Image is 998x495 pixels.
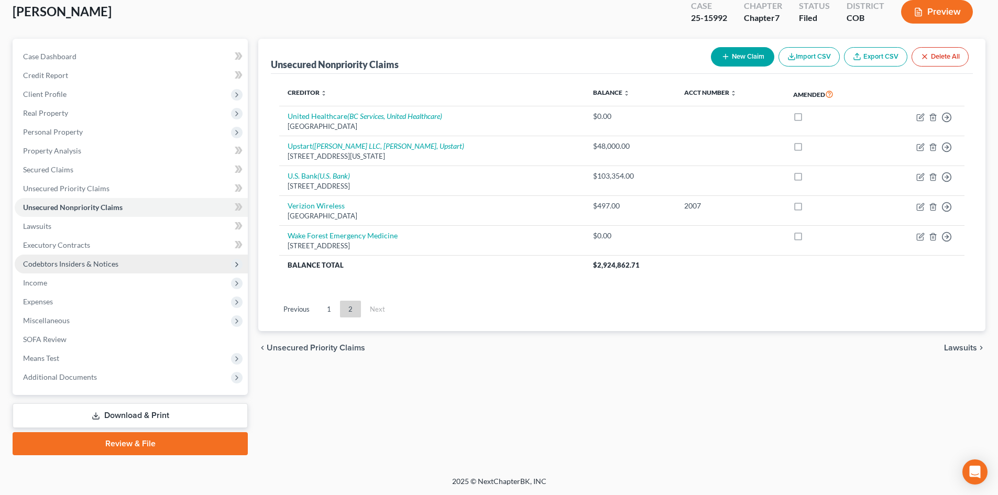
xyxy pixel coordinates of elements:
[944,344,977,352] span: Lawsuits
[593,230,667,241] div: $0.00
[15,198,248,217] a: Unsecured Nonpriority Claims
[23,222,51,230] span: Lawsuits
[593,111,667,122] div: $0.00
[23,372,97,381] span: Additional Documents
[23,240,90,249] span: Executory Contracts
[799,12,830,24] div: Filed
[15,217,248,236] a: Lawsuits
[15,236,248,255] a: Executory Contracts
[23,165,73,174] span: Secured Claims
[319,301,339,317] a: 1
[744,12,782,24] div: Chapter
[23,184,109,193] span: Unsecured Priority Claims
[684,201,776,211] div: 2007
[23,316,70,325] span: Miscellaneous
[15,160,248,179] a: Secured Claims
[785,82,875,106] th: Amended
[23,108,68,117] span: Real Property
[623,90,630,96] i: unfold_more
[23,259,118,268] span: Codebtors Insiders & Notices
[593,141,667,151] div: $48,000.00
[288,171,350,180] a: U.S. Bank(U.S. Bank)
[23,71,68,80] span: Credit Report
[279,256,585,274] th: Balance Total
[275,301,318,317] a: Previous
[711,47,774,67] button: New Claim
[962,459,988,485] div: Open Intercom Messenger
[23,278,47,287] span: Income
[288,181,576,191] div: [STREET_ADDRESS]
[593,89,630,96] a: Balance unfold_more
[288,89,327,96] a: Creditor unfold_more
[15,66,248,85] a: Credit Report
[13,403,248,428] a: Download & Print
[271,58,399,71] div: Unsecured Nonpriority Claims
[23,52,76,61] span: Case Dashboard
[23,335,67,344] span: SOFA Review
[23,354,59,362] span: Means Test
[23,90,67,98] span: Client Profile
[347,112,442,120] i: (BC Services, United Healthcare)
[23,146,81,155] span: Property Analysis
[23,203,123,212] span: Unsecured Nonpriority Claims
[15,47,248,66] a: Case Dashboard
[288,151,576,161] div: [STREET_ADDRESS][US_STATE]
[844,47,907,67] a: Export CSV
[288,112,442,120] a: United Healthcare(BC Services, United Healthcare)
[288,122,576,131] div: [GEOGRAPHIC_DATA]
[288,201,345,210] a: Verizion Wireless
[730,90,737,96] i: unfold_more
[977,344,985,352] i: chevron_right
[13,432,248,455] a: Review & File
[778,47,840,67] button: Import CSV
[15,141,248,160] a: Property Analysis
[321,90,327,96] i: unfold_more
[691,12,727,24] div: 25-15992
[944,344,985,352] button: Lawsuits chevron_right
[288,231,398,240] a: Wake Forest Emergency Medicine
[23,127,83,136] span: Personal Property
[288,141,464,150] a: Upstart([PERSON_NAME] LLC, [PERSON_NAME], Upstart)
[847,12,884,24] div: COB
[201,476,798,495] div: 2025 © NextChapterBK, INC
[684,89,737,96] a: Acct Number unfold_more
[288,211,576,221] div: [GEOGRAPHIC_DATA]
[258,344,267,352] i: chevron_left
[593,261,640,269] span: $2,924,862.71
[258,344,365,352] button: chevron_left Unsecured Priority Claims
[593,201,667,211] div: $497.00
[593,171,667,181] div: $103,354.00
[312,141,464,150] i: ([PERSON_NAME] LLC, [PERSON_NAME], Upstart)
[317,171,350,180] i: (U.S. Bank)
[340,301,361,317] a: 2
[775,13,780,23] span: 7
[23,297,53,306] span: Expenses
[267,344,365,352] span: Unsecured Priority Claims
[15,179,248,198] a: Unsecured Priority Claims
[288,241,576,251] div: [STREET_ADDRESS]
[912,47,969,67] button: Delete All
[15,330,248,349] a: SOFA Review
[13,4,112,19] span: [PERSON_NAME]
